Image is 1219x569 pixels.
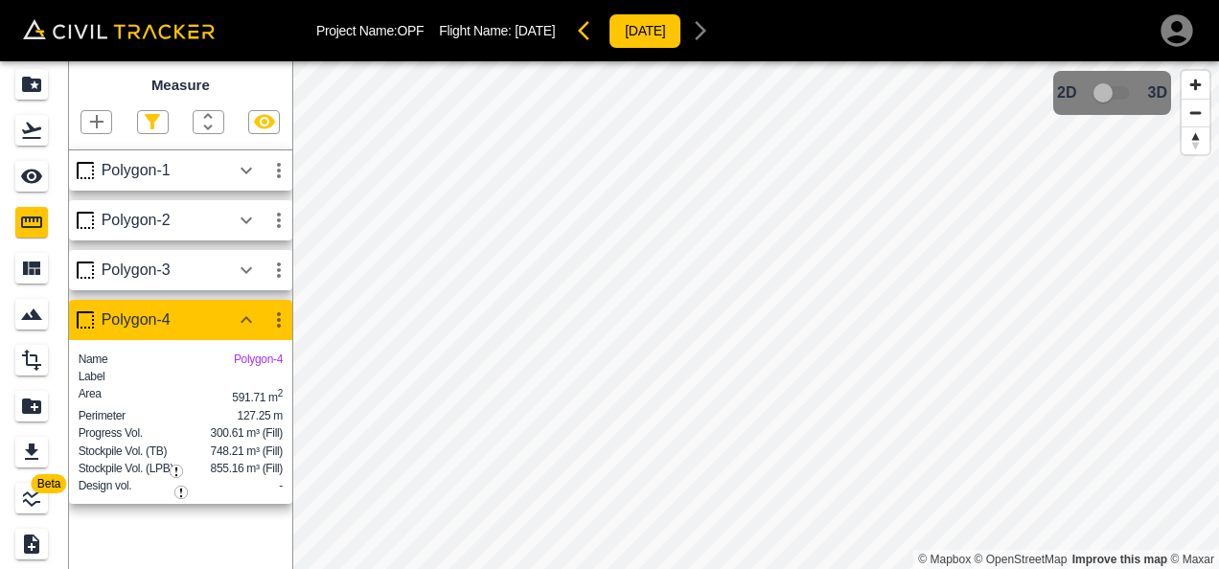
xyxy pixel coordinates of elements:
p: Flight Name: [439,23,555,38]
a: Mapbox [918,553,971,566]
button: [DATE] [609,13,681,49]
img: Civil Tracker [23,19,215,39]
span: 3D [1148,84,1167,102]
button: Zoom out [1182,99,1209,126]
a: Map feedback [1072,553,1167,566]
span: [DATE] [515,23,555,38]
p: Project Name: OPF [316,23,424,38]
a: Maxar [1170,553,1214,566]
button: Reset bearing to north [1182,126,1209,154]
canvas: Map [292,61,1219,569]
span: 2D [1057,84,1076,102]
span: 3D model not uploaded yet [1085,75,1140,111]
a: OpenStreetMap [975,553,1068,566]
button: Zoom in [1182,71,1209,99]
